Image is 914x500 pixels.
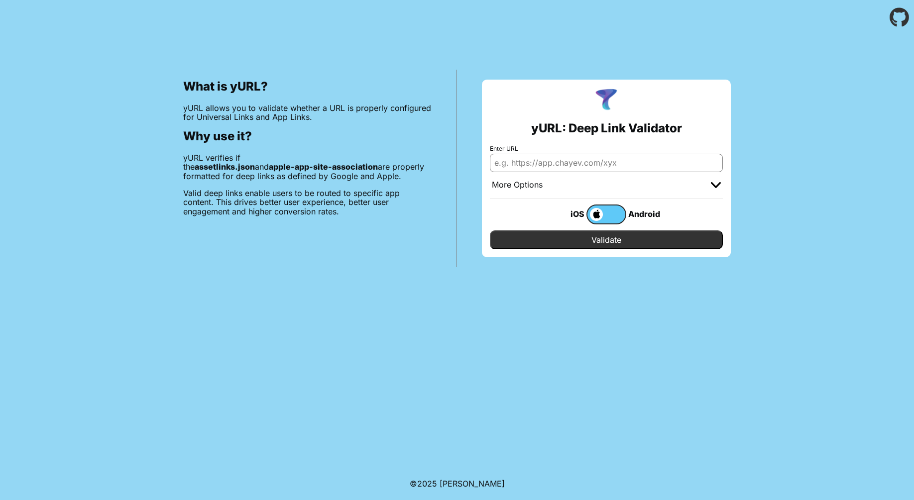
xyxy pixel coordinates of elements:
img: yURL Logo [593,88,619,113]
b: assetlinks.json [195,162,255,172]
a: Michael Ibragimchayev's Personal Site [440,479,505,489]
b: apple-app-site-association [269,162,378,172]
p: Valid deep links enable users to be routed to specific app content. This drives better user exper... [183,189,432,216]
div: iOS [547,207,586,220]
h2: yURL: Deep Link Validator [531,121,682,135]
h2: Why use it? [183,129,432,143]
p: yURL allows you to validate whether a URL is properly configured for Universal Links and App Links. [183,103,432,122]
input: Validate [490,230,723,249]
span: 2025 [417,479,437,489]
label: Enter URL [490,145,723,152]
div: Android [626,207,666,220]
input: e.g. https://app.chayev.com/xyx [490,154,723,172]
p: yURL verifies if the and are properly formatted for deep links as defined by Google and Apple. [183,153,432,181]
h2: What is yURL? [183,80,432,94]
footer: © [410,467,505,500]
img: chevron [711,182,721,188]
div: More Options [492,180,543,190]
